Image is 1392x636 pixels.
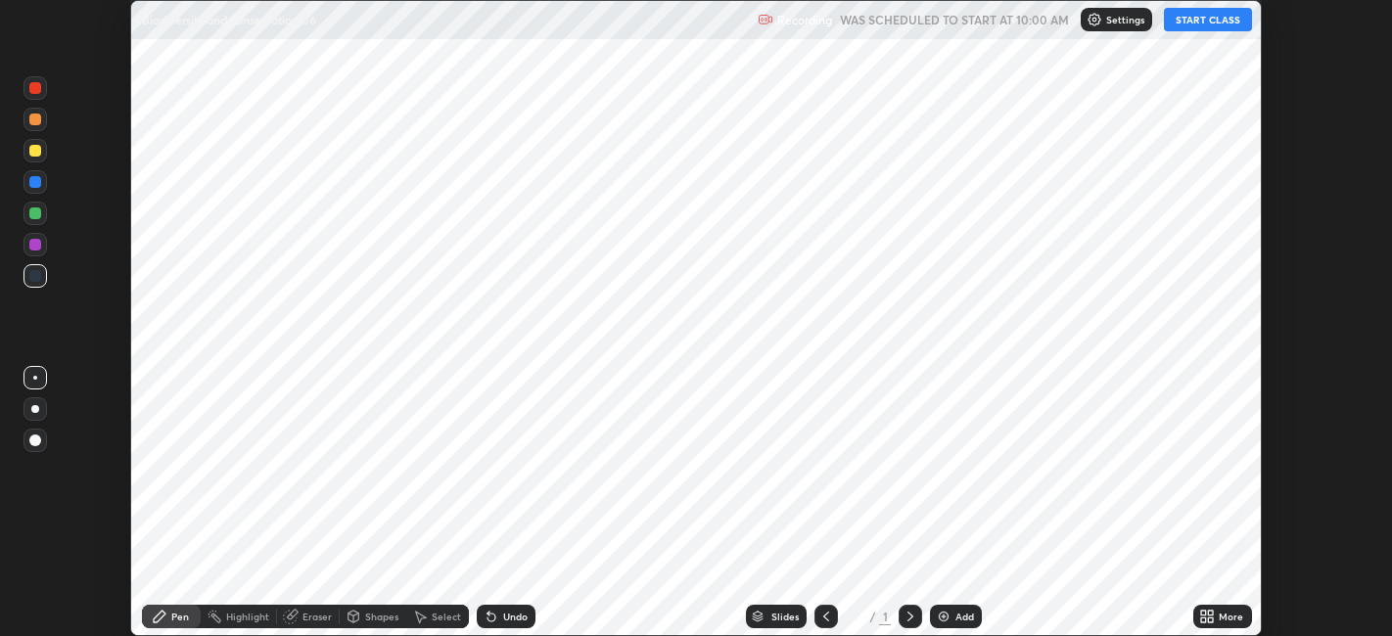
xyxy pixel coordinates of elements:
[365,612,398,621] div: Shapes
[846,611,865,622] div: 1
[302,612,332,621] div: Eraser
[771,612,799,621] div: Slides
[777,13,832,27] p: Recording
[840,11,1069,28] h5: WAS SCHEDULED TO START AT 10:00 AM
[758,12,773,27] img: recording.375f2c34.svg
[226,612,269,621] div: Highlight
[879,608,891,625] div: 1
[1106,15,1144,24] p: Settings
[936,609,951,624] img: add-slide-button
[432,612,461,621] div: Select
[171,612,189,621] div: Pen
[955,612,974,621] div: Add
[869,611,875,622] div: /
[1219,612,1243,621] div: More
[1164,8,1252,31] button: START CLASS
[503,612,528,621] div: Undo
[1087,12,1102,27] img: class-settings-icons
[142,12,316,27] p: Biodiversity and conservation 06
